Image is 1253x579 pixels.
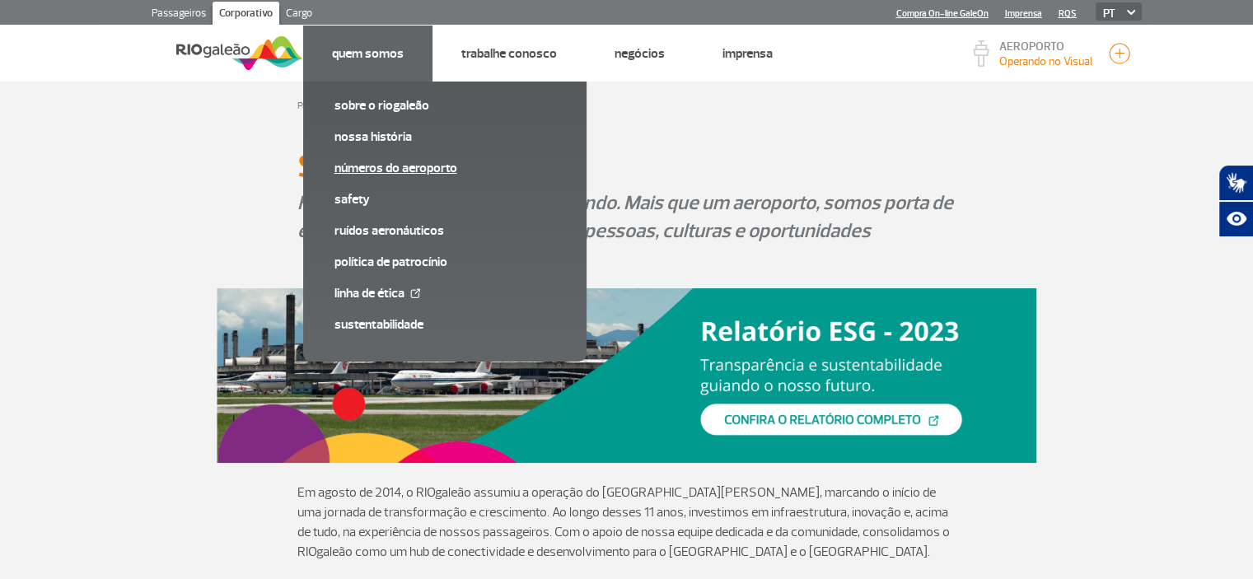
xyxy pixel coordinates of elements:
[1059,8,1077,19] a: RQS
[334,284,555,302] a: Linha de Ética
[722,45,773,62] a: Imprensa
[297,152,956,180] h1: Sobre o RIOgaleão
[279,2,319,28] a: Cargo
[999,53,1092,70] p: Visibilidade de 10000m
[334,222,555,240] a: Ruídos aeronáuticos
[334,253,555,271] a: Política de Patrocínio
[615,45,665,62] a: Negócios
[1218,201,1253,237] button: Abrir recursos assistivos.
[334,315,555,334] a: Sustentabilidade
[334,128,555,146] a: Nossa História
[297,483,956,562] p: Em agosto de 2014, o RIOgaleão assumiu a operação do [GEOGRAPHIC_DATA][PERSON_NAME], marcando o i...
[297,100,348,112] a: Página inicial
[1005,8,1042,19] a: Imprensa
[461,45,557,62] a: Trabalhe Conosco
[410,288,420,298] img: External Link Icon
[145,2,213,28] a: Passageiros
[1218,165,1253,237] div: Plugin de acessibilidade da Hand Talk.
[334,96,555,114] a: Sobre o RIOgaleão
[1218,165,1253,201] button: Abrir tradutor de língua de sinais.
[334,190,555,208] a: SAFETY
[213,2,279,28] a: Corporativo
[334,159,555,177] a: Números do Aeroporto
[896,8,989,19] a: Compra On-line GaleOn
[332,45,404,62] a: Quem Somos
[297,189,956,245] p: Há 11 anos conectando o Rio ao mundo. Mais que um aeroporto, somos porta de entrada para experiên...
[999,41,1092,53] p: AEROPORTO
